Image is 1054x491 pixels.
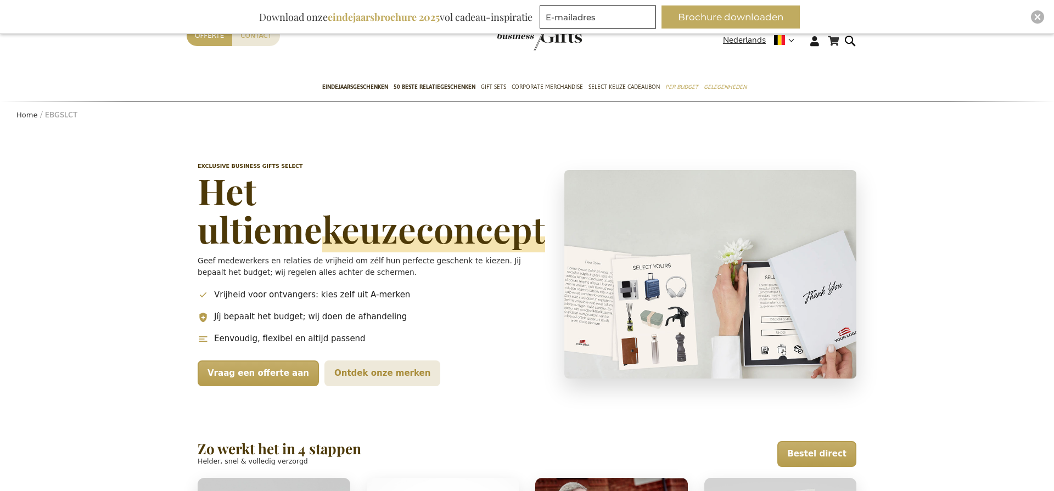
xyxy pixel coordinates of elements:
h1: Het ultieme [198,171,548,248]
p: Geef medewerkers en relaties de vrijheid om zélf hun perfecte geschenk te kiezen. Jij bepaalt het... [198,255,548,278]
span: Gift Sets [481,81,506,93]
b: eindejaarsbrochure 2025 [328,10,440,24]
ul: Belangrijkste voordelen [198,289,548,351]
strong: EBGSLCT [45,110,77,120]
img: Select geschenkconcept – medewerkers kiezen hun eigen cadeauvoucher [564,170,856,379]
a: Ontdek onze merken [324,360,440,386]
form: marketing offers and promotions [540,5,659,32]
input: E-mailadres [540,5,656,29]
a: Vraag een offerte aan [198,360,319,386]
div: Nederlands [723,34,801,47]
button: Brochure downloaden [661,5,800,29]
img: Close [1034,14,1041,20]
span: Per Budget [665,81,698,93]
span: Corporate Merchandise [512,81,583,93]
h2: Zo werkt het in 4 stappen [198,441,361,456]
li: Eenvoudig, flexibel en altijd passend [198,332,548,345]
a: Home [16,111,37,119]
span: keuzeconcept [322,205,545,252]
p: Helder, snel & volledig verzorgd [198,456,361,467]
header: Select keuzeconcept [187,135,867,414]
span: Select Keuze Cadeaubon [588,81,660,93]
span: Nederlands [723,34,766,47]
li: Vrijheid voor ontvangers: kies zelf uit A-merken [198,289,548,301]
a: Bestel direct [777,441,856,467]
a: Contact [232,25,280,46]
li: Jíj bepaalt het budget; wij doen de afhandeling [198,311,548,323]
div: Close [1031,10,1044,24]
span: 50 beste relatiegeschenken [394,81,475,93]
a: Offerte [187,25,232,46]
span: Eindejaarsgeschenken [322,81,388,93]
span: Gelegenheden [704,81,747,93]
p: Exclusive Business Gifts Select [198,162,548,170]
div: Download onze vol cadeau-inspiratie [254,5,537,29]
